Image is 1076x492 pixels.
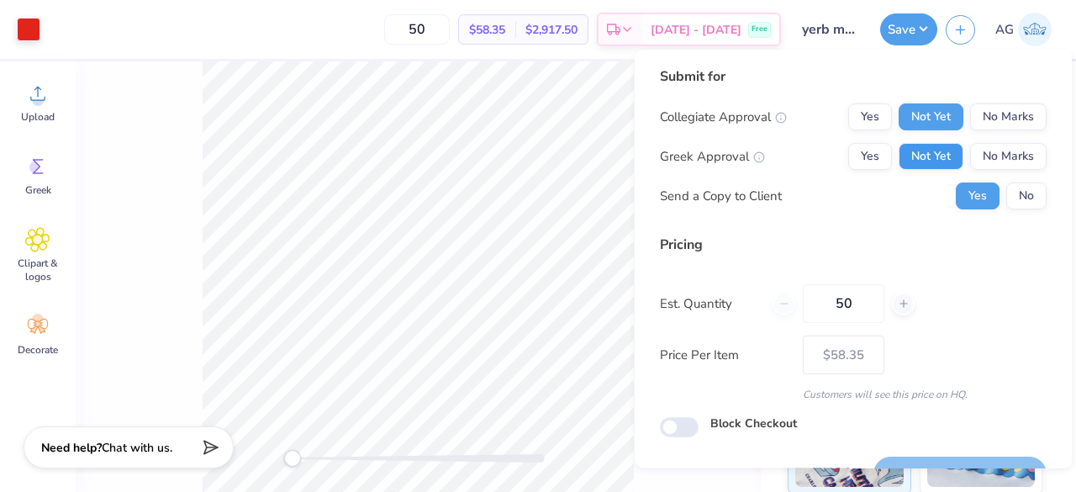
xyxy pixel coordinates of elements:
label: Price Per Item [660,346,790,365]
span: AG [995,20,1014,40]
label: Est. Quantity [660,294,760,314]
span: Free [752,24,767,35]
span: Greek [25,183,51,197]
span: Clipart & logos [10,257,66,283]
a: AG [988,13,1059,46]
strong: Need help? [41,440,102,456]
button: No [1006,183,1047,209]
button: Yes [956,183,1000,209]
div: Collegiate Approval [660,108,787,127]
span: [DATE] - [DATE] [651,21,741,39]
span: Upload [21,110,55,124]
input: – – [384,14,450,45]
div: Accessibility label [284,450,301,467]
button: Yes [848,143,892,170]
div: Pricing [660,235,1047,255]
input: – – [803,284,884,323]
div: Submit for [660,66,1047,87]
div: Customers will see this price on HQ. [660,387,1047,402]
input: Untitled Design [789,13,872,46]
div: Send a Copy to Client [660,187,782,206]
span: $58.35 [469,21,505,39]
img: Akshika Gurao [1018,13,1052,46]
button: Save [880,13,937,45]
label: Block Checkout [710,415,797,432]
span: Chat with us. [102,440,172,456]
button: No Marks [970,103,1047,130]
button: Not Yet [899,143,963,170]
button: No Marks [970,143,1047,170]
button: Yes [848,103,892,130]
span: Decorate [18,343,58,357]
span: $2,917.50 [525,21,578,39]
button: Not Yet [899,103,963,130]
div: Greek Approval [660,147,765,167]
